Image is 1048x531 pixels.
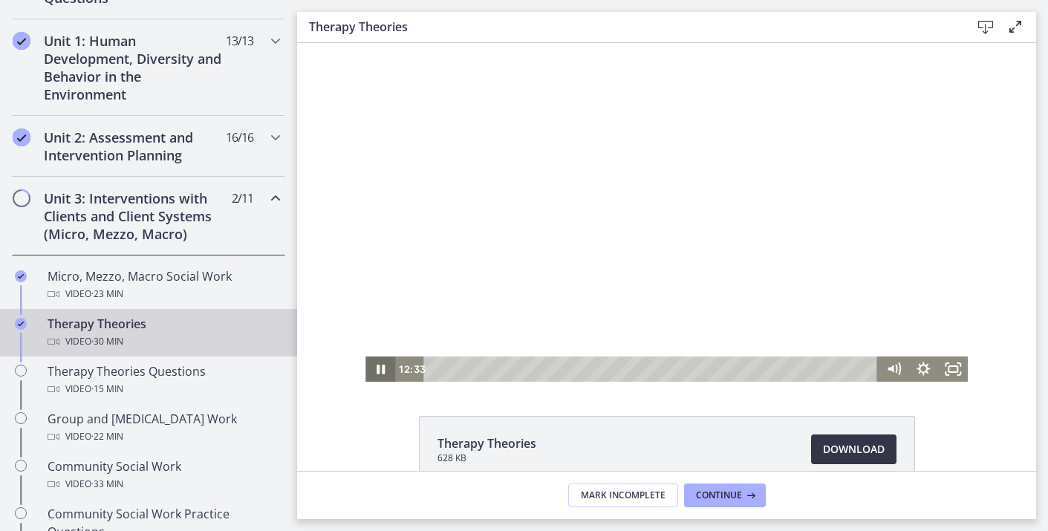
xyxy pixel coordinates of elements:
div: Community Social Work [48,457,279,493]
span: · 15 min [91,380,123,398]
button: Continue [684,483,766,507]
i: Completed [15,318,27,330]
span: · 33 min [91,475,123,493]
h2: Unit 1: Human Development, Diversity and Behavior in the Environment [44,32,225,103]
span: Therapy Theories [437,434,536,452]
button: Show settings menu [611,313,641,339]
button: Fullscreen [641,313,671,339]
div: Video [48,285,279,303]
div: Micro, Mezzo, Macro Social Work [48,267,279,303]
i: Completed [15,270,27,282]
span: 628 KB [437,452,536,464]
div: Video [48,475,279,493]
span: 13 / 13 [226,32,253,50]
div: Video [48,380,279,398]
div: Video [48,333,279,351]
h2: Unit 3: Interventions with Clients and Client Systems (Micro, Mezzo, Macro) [44,189,225,243]
div: Therapy Theories Questions [48,362,279,398]
h2: Unit 2: Assessment and Intervention Planning [44,128,225,164]
span: · 22 min [91,428,123,446]
div: Therapy Theories [48,315,279,351]
div: Video [48,428,279,446]
span: Continue [696,489,742,501]
span: · 23 min [91,285,123,303]
span: 2 / 11 [232,189,253,207]
i: Completed [13,128,30,146]
div: Group and [MEDICAL_DATA] Work [48,410,279,446]
h3: Therapy Theories [309,18,947,36]
iframe: Video Lesson [297,43,1036,382]
span: 16 / 16 [226,128,253,146]
span: Mark Incomplete [581,489,665,501]
a: Download [811,434,896,464]
span: Download [823,440,885,458]
button: Mark Incomplete [568,483,678,507]
i: Completed [13,32,30,50]
button: Mute [582,313,611,339]
span: · 30 min [91,333,123,351]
